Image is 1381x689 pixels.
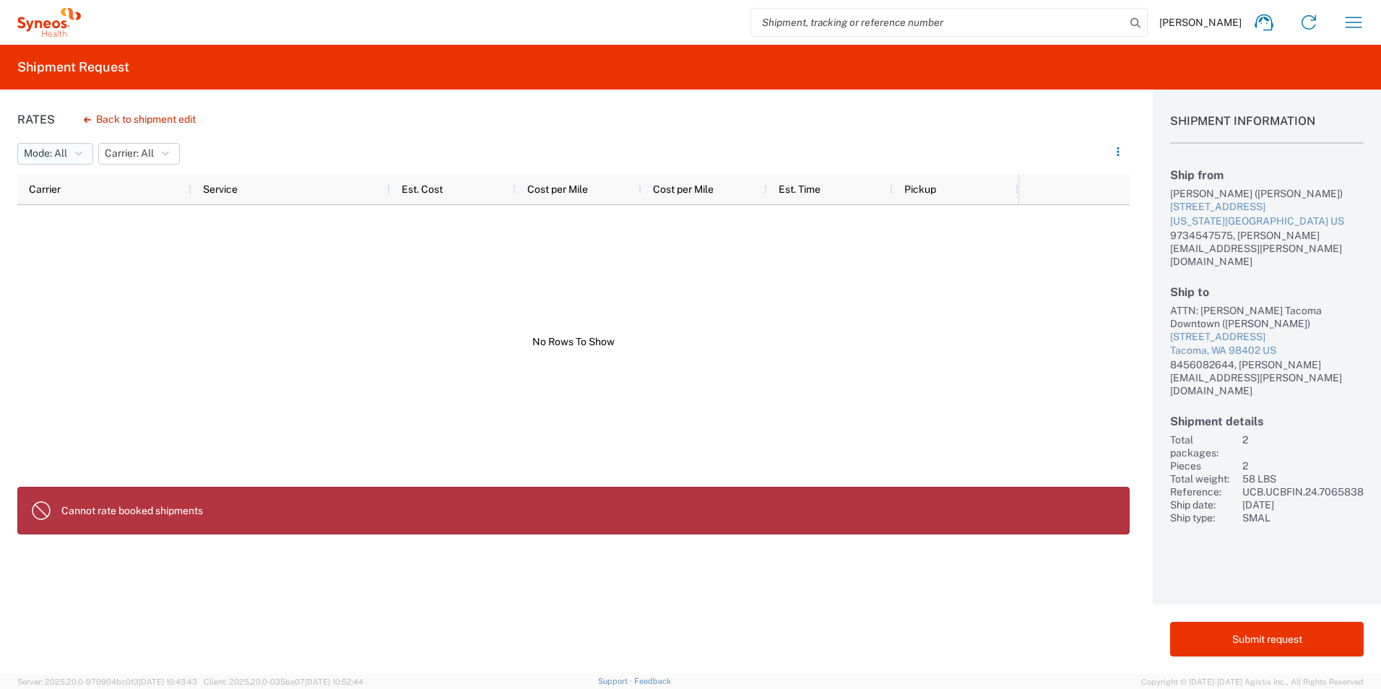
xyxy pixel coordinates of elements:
[105,147,154,160] span: Carrier: All
[24,147,67,160] span: Mode: All
[98,143,180,165] button: Carrier: All
[29,183,61,195] span: Carrier
[1170,459,1237,472] div: Pieces
[1170,433,1237,459] div: Total packages:
[1170,214,1364,229] div: [US_STATE][GEOGRAPHIC_DATA] US
[72,107,207,132] button: Back to shipment edit
[904,183,936,195] span: Pickup
[1170,168,1364,182] h2: Ship from
[1170,330,1364,344] div: [STREET_ADDRESS]
[1170,285,1364,299] h2: Ship to
[61,504,1117,517] p: Cannot rate booked shipments
[1242,511,1364,524] div: SMAL
[751,9,1125,36] input: Shipment, tracking or reference number
[1170,229,1364,268] div: 9734547575, [PERSON_NAME][EMAIL_ADDRESS][PERSON_NAME][DOMAIN_NAME]
[204,677,363,686] span: Client: 2025.20.0-035ba07
[139,677,197,686] span: [DATE] 10:43:43
[1242,433,1364,459] div: 2
[1170,344,1364,358] div: Tacoma, WA 98402 US
[305,677,363,686] span: [DATE] 10:52:44
[1170,330,1364,358] a: [STREET_ADDRESS]Tacoma, WA 98402 US
[634,677,671,685] a: Feedback
[1170,498,1237,511] div: Ship date:
[1170,200,1364,214] div: [STREET_ADDRESS]
[1242,459,1364,472] div: 2
[598,677,634,685] a: Support
[1170,187,1364,200] div: [PERSON_NAME] ([PERSON_NAME])
[203,183,238,195] span: Service
[653,183,714,195] span: Cost per Mile
[17,677,197,686] span: Server: 2025.20.0-970904bc0f3
[402,183,443,195] span: Est. Cost
[1170,200,1364,228] a: [STREET_ADDRESS][US_STATE][GEOGRAPHIC_DATA] US
[1170,472,1237,485] div: Total weight:
[1242,498,1364,511] div: [DATE]
[1242,472,1364,485] div: 58 LBS
[17,113,55,126] h1: Rates
[1159,16,1242,29] span: [PERSON_NAME]
[1170,114,1364,144] h1: Shipment Information
[1170,622,1364,656] button: Submit request
[1242,485,1364,498] div: UCB.UCBFIN.24.7065838
[1170,358,1364,397] div: 8456082644, [PERSON_NAME][EMAIL_ADDRESS][PERSON_NAME][DOMAIN_NAME]
[527,183,588,195] span: Cost per Mile
[17,143,93,165] button: Mode: All
[779,183,821,195] span: Est. Time
[1170,304,1364,330] div: ATTN: [PERSON_NAME] Tacoma Downtown ([PERSON_NAME])
[17,58,129,76] h2: Shipment Request
[1170,511,1237,524] div: Ship type:
[1141,675,1364,688] span: Copyright © [DATE]-[DATE] Agistix Inc., All Rights Reserved
[1170,415,1364,428] h2: Shipment details
[1170,485,1237,498] div: Reference:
